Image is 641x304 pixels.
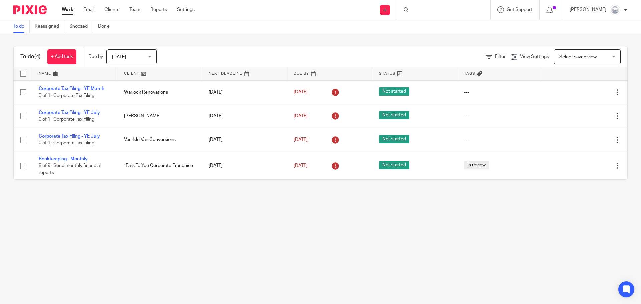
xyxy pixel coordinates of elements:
[379,87,409,96] span: Not started
[559,55,597,59] span: Select saved view
[39,134,100,139] a: Corporate Tax Filing - YE July
[39,110,100,115] a: Corporate Tax Filing - YE July
[464,136,536,143] div: ---
[112,55,126,59] span: [DATE]
[507,7,532,12] span: Get Support
[39,86,104,91] a: Corporate Tax Filing - YE March
[202,128,287,152] td: [DATE]
[117,128,202,152] td: Van Isle Van Conversions
[202,104,287,128] td: [DATE]
[39,157,88,161] a: Bookkeeping - Monthly
[39,163,101,175] span: 8 of 9 · Send monthly financial reports
[117,80,202,104] td: Warlock Renovations
[177,6,195,13] a: Settings
[610,5,620,15] img: Copy%20of%20Rockies%20accounting%20v3%20(1).png
[150,6,167,13] a: Reports
[34,54,41,59] span: (4)
[379,161,409,169] span: Not started
[520,54,549,59] span: View Settings
[464,161,489,169] span: In review
[379,111,409,119] span: Not started
[20,53,41,60] h1: To do
[294,163,308,168] span: [DATE]
[13,20,30,33] a: To do
[69,20,93,33] a: Snoozed
[83,6,94,13] a: Email
[379,135,409,143] span: Not started
[39,117,94,122] span: 0 of 1 · Corporate Tax Filing
[88,53,103,60] p: Due by
[104,6,119,13] a: Clients
[13,5,47,14] img: Pixie
[98,20,115,33] a: Done
[62,6,73,13] a: Work
[570,6,606,13] p: [PERSON_NAME]
[294,114,308,118] span: [DATE]
[39,93,94,98] span: 0 of 1 · Corporate Tax Filing
[117,104,202,128] td: [PERSON_NAME]
[464,113,536,119] div: ---
[129,6,140,13] a: Team
[464,72,475,75] span: Tags
[464,89,536,96] div: ---
[495,54,506,59] span: Filter
[47,49,76,64] a: + Add task
[294,137,308,142] span: [DATE]
[35,20,64,33] a: Reassigned
[202,80,287,104] td: [DATE]
[202,152,287,179] td: [DATE]
[117,152,202,179] td: *Ears To You Corporate Franchise
[294,90,308,95] span: [DATE]
[39,141,94,146] span: 0 of 1 · Corporate Tax Filing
